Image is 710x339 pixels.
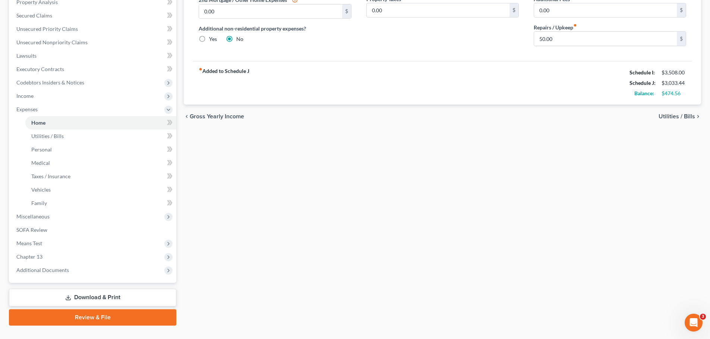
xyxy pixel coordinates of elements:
span: Home [31,119,45,126]
span: Family [31,200,47,206]
a: SOFA Review [10,223,176,237]
span: Means Test [16,240,42,246]
span: Utilities / Bills [659,113,695,119]
i: fiber_manual_record [573,23,577,27]
span: Income [16,93,34,99]
input: -- [199,4,342,19]
span: SOFA Review [16,227,47,233]
iframe: Intercom live chat [685,314,703,332]
span: Codebtors Insiders & Notices [16,79,84,86]
div: $3,508.00 [662,69,686,76]
a: Secured Claims [10,9,176,22]
label: Repairs / Upkeep [534,23,577,31]
label: Additional non-residential property expenses? [199,25,351,32]
a: Lawsuits [10,49,176,63]
span: Utilities / Bills [31,133,64,139]
a: Utilities / Bills [25,129,176,143]
span: Gross Yearly Income [190,113,244,119]
i: chevron_left [184,113,190,119]
a: Medical [25,156,176,170]
a: Executory Contracts [10,63,176,76]
label: Yes [209,35,217,43]
div: $ [677,3,686,17]
div: $3,033.44 [662,79,686,87]
span: Personal [31,146,52,153]
a: Family [25,196,176,210]
span: 3 [700,314,706,320]
button: chevron_left Gross Yearly Income [184,113,244,119]
span: Executory Contracts [16,66,64,72]
a: Personal [25,143,176,156]
strong: Schedule I: [629,69,655,76]
strong: Schedule J: [629,80,656,86]
span: Medical [31,160,50,166]
div: $ [509,3,518,17]
span: Unsecured Nonpriority Claims [16,39,88,45]
a: Home [25,116,176,129]
span: Unsecured Priority Claims [16,26,78,32]
label: No [236,35,243,43]
span: Additional Documents [16,267,69,273]
a: Taxes / Insurance [25,170,176,183]
input: -- [534,32,677,46]
a: Review & File [9,309,176,326]
span: Taxes / Insurance [31,173,70,179]
a: Unsecured Priority Claims [10,22,176,36]
input: -- [534,3,677,17]
span: Chapter 13 [16,253,42,260]
span: Secured Claims [16,12,52,19]
a: Unsecured Nonpriority Claims [10,36,176,49]
div: $ [677,32,686,46]
span: Vehicles [31,186,51,193]
button: Utilities / Bills chevron_right [659,113,701,119]
span: Lawsuits [16,52,37,59]
strong: Added to Schedule J [199,67,249,99]
i: fiber_manual_record [199,67,202,71]
i: chevron_right [695,113,701,119]
div: $ [342,4,351,19]
a: Download & Print [9,289,176,306]
div: $474.56 [662,90,686,97]
span: Miscellaneous [16,213,50,220]
span: Expenses [16,106,38,112]
a: Vehicles [25,183,176,196]
strong: Balance: [634,90,654,96]
input: -- [367,3,509,17]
